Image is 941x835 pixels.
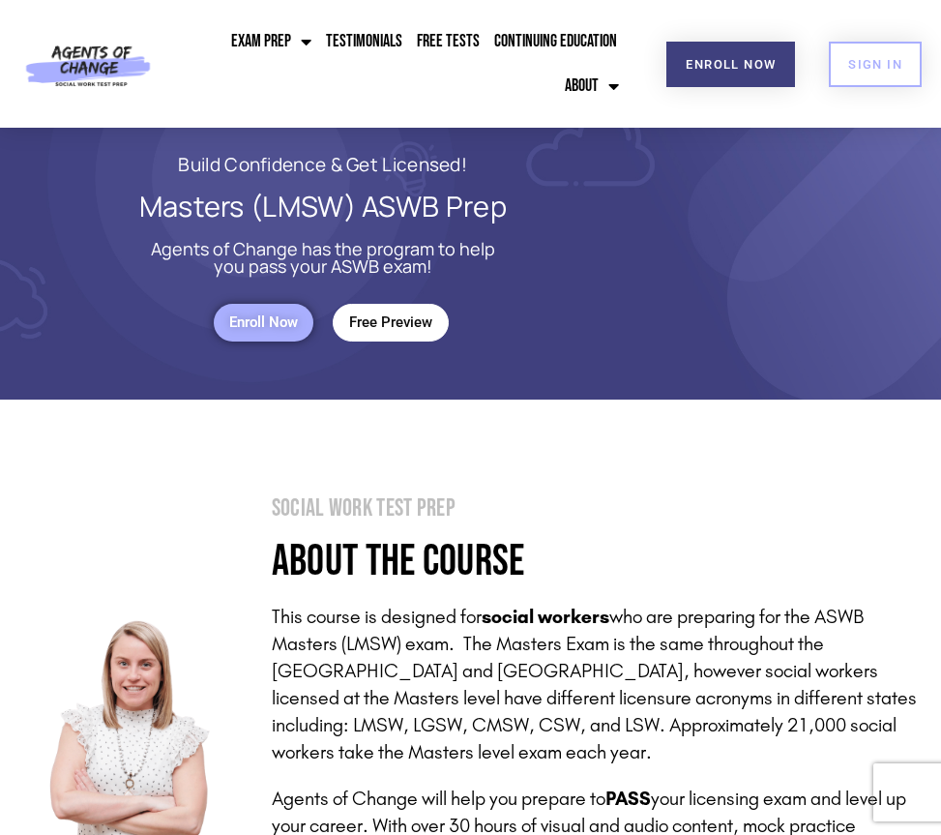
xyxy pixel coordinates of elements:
a: Testimonials [321,19,407,64]
a: Free Preview [333,304,449,342]
span: Enroll Now [686,58,776,71]
a: Exam Prep [226,19,316,64]
span: Enroll Now [229,314,298,331]
a: Continuing Education [489,19,622,64]
a: Enroll Now [666,42,795,87]
h2: Social Work Test Prep [272,496,917,521]
nav: Menu [200,19,625,108]
strong: PASS [605,787,651,810]
span: SIGN IN [848,58,902,71]
a: Free Tests [412,19,485,64]
strong: social workers [482,605,609,628]
p: This course is designed for who are preparing for the ASWB Masters (LMSW) exam. The Masters Exam ... [272,603,917,765]
a: SIGN IN [829,42,922,87]
a: Enroll Now [214,304,313,342]
span: Free Preview [349,314,432,331]
h1: Masters (LMSW) ASWB Prep [48,193,597,221]
p: Agents of Change has the program to help you pass your ASWB exam! [135,240,510,275]
a: About [560,64,624,108]
h2: Build Confidence & Get Licensed! [48,156,597,173]
h4: About the Course [272,540,917,583]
